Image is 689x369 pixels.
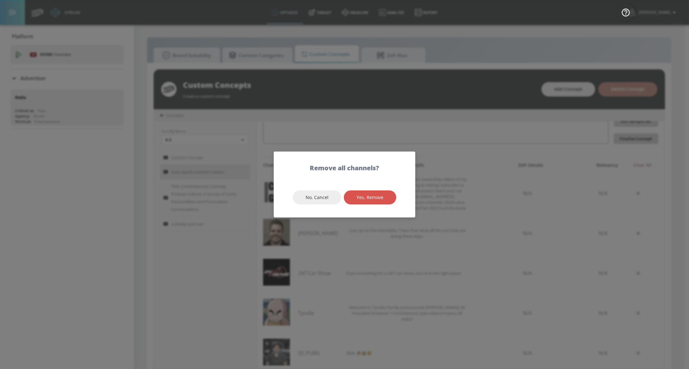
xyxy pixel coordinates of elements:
span: Yes, Remove [357,194,383,202]
button: Open Resource Center [617,3,635,21]
button: No, Cancel [293,190,341,205]
span: No, Cancel [306,194,329,202]
h5: Remove all channels? [310,165,379,171]
button: Yes, Remove [344,190,396,205]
